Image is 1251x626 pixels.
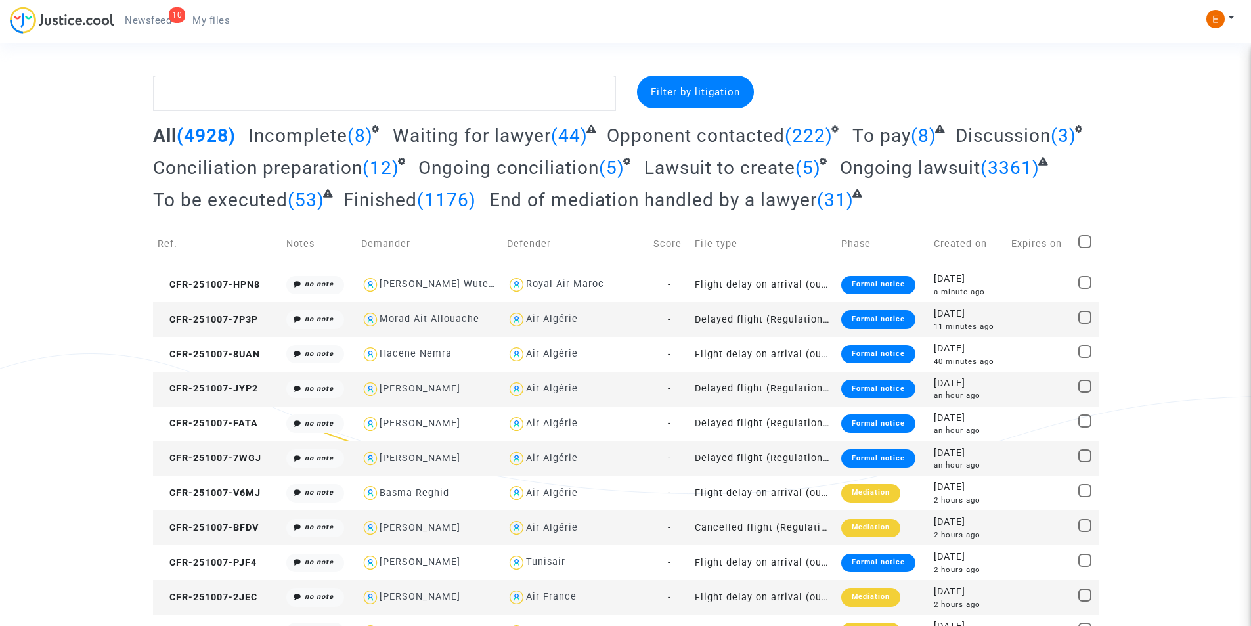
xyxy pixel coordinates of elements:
[934,515,1002,529] div: [DATE]
[507,588,526,607] img: icon-user.svg
[305,315,334,323] i: no note
[911,125,936,146] span: (8)
[305,454,334,462] i: no note
[1206,10,1225,28] img: ACg8ocIeiFvHKe4dA5oeRFd_CiCnuxWUEc1A2wYhRJE3TTWt=s96-c
[934,342,1002,356] div: [DATE]
[380,348,452,359] div: Hacene Nemra
[526,453,578,464] div: Air Algérie
[1007,221,1073,267] td: Expires on
[690,510,837,545] td: Cancelled flight (Regulation EC 261/2004)
[125,14,171,26] span: Newsfeed
[177,125,236,146] span: (4928)
[668,522,671,533] span: -
[841,380,915,398] div: Formal notice
[1051,125,1076,146] span: (3)
[934,390,1002,401] div: an hour ago
[934,321,1002,332] div: 11 minutes ago
[690,580,837,615] td: Flight delay on arrival (outside of EU - Montreal Convention)
[380,453,460,464] div: [PERSON_NAME]
[158,418,258,429] span: CFR-251007-FATA
[526,591,577,602] div: Air France
[841,276,915,294] div: Formal notice
[841,345,915,363] div: Formal notice
[668,418,671,429] span: -
[526,383,578,394] div: Air Algérie
[980,157,1040,179] span: (3361)
[526,348,578,359] div: Air Algérie
[668,592,671,603] span: -
[361,310,380,329] img: icon-user.svg
[934,495,1002,506] div: 2 hours ago
[599,157,625,179] span: (5)
[305,280,334,288] i: no note
[502,221,649,267] td: Defender
[644,157,795,179] span: Lawsuit to create
[380,556,460,568] div: [PERSON_NAME]
[668,314,671,325] span: -
[288,189,324,211] span: (53)
[361,380,380,399] img: icon-user.svg
[668,453,671,464] span: -
[417,189,476,211] span: (1176)
[526,487,578,499] div: Air Algérie
[380,591,460,602] div: [PERSON_NAME]
[841,414,915,433] div: Formal notice
[934,272,1002,286] div: [DATE]
[929,221,1007,267] td: Created on
[158,453,261,464] span: CFR-251007-7WGJ
[507,449,526,468] img: icon-user.svg
[690,407,837,441] td: Delayed flight (Regulation EC 261/2004)
[837,221,930,267] td: Phase
[607,125,785,146] span: Opponent contacted
[158,279,260,290] span: CFR-251007-HPN8
[153,189,288,211] span: To be executed
[841,310,915,328] div: Formal notice
[343,189,417,211] span: Finished
[362,157,399,179] span: (12)
[380,313,479,324] div: Morad Ait Allouache
[690,302,837,337] td: Delayed flight (Regulation EC 261/2004)
[158,522,259,533] span: CFR-251007-BFDV
[361,345,380,364] img: icon-user.svg
[158,592,257,603] span: CFR-251007-2JEC
[153,157,362,179] span: Conciliation preparation
[169,7,185,23] div: 10
[158,487,261,499] span: CFR-251007-V6MJ
[361,414,380,434] img: icon-user.svg
[361,483,380,503] img: icon-user.svg
[841,484,900,503] div: Mediation
[934,550,1002,564] div: [DATE]
[153,221,282,267] td: Ref.
[305,558,334,566] i: no note
[489,189,817,211] span: End of mediation handled by a lawyer
[690,545,837,580] td: Flight delay on arrival (outside of EU - Montreal Convention)
[785,125,833,146] span: (222)
[153,125,177,146] span: All
[158,349,260,360] span: CFR-251007-8UAN
[305,419,334,428] i: no note
[795,157,821,179] span: (5)
[934,411,1002,426] div: [DATE]
[158,314,258,325] span: CFR-251007-7P3P
[934,599,1002,610] div: 2 hours ago
[955,125,1051,146] span: Discussion
[192,14,230,26] span: My files
[305,488,334,497] i: no note
[507,275,526,294] img: icon-user.svg
[841,519,900,537] div: Mediation
[361,518,380,537] img: icon-user.svg
[651,86,740,98] span: Filter by litigation
[690,221,837,267] td: File type
[507,380,526,399] img: icon-user.svg
[282,221,356,267] td: Notes
[507,553,526,572] img: icon-user.svg
[690,267,837,302] td: Flight delay on arrival (outside of EU - Montreal Convention)
[934,460,1002,471] div: an hour ago
[668,279,671,290] span: -
[305,384,334,393] i: no note
[934,446,1002,460] div: [DATE]
[690,372,837,407] td: Delayed flight (Regulation EC 261/2004)
[507,345,526,364] img: icon-user.svg
[668,487,671,499] span: -
[361,275,380,294] img: icon-user.svg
